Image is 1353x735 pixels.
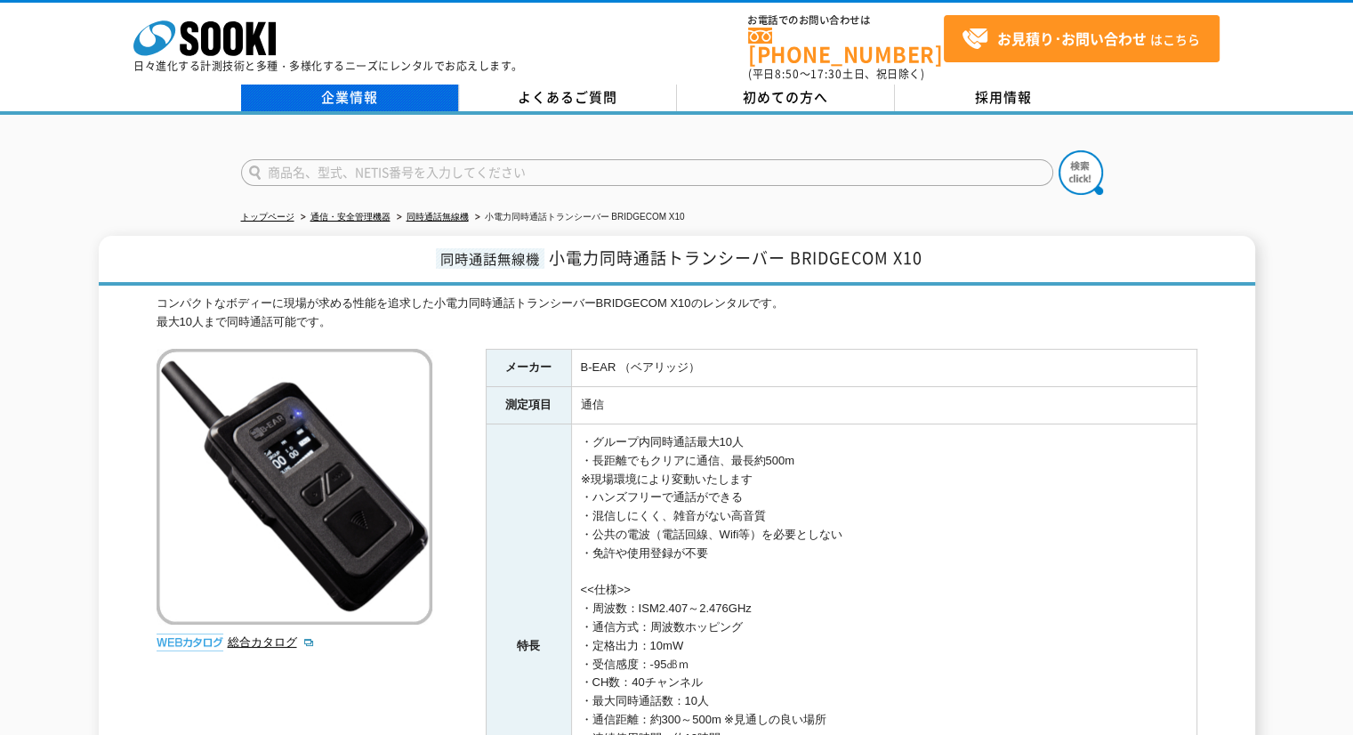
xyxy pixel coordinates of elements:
input: 商品名、型式、NETIS番号を入力してください [241,159,1053,186]
a: 企業情報 [241,85,459,111]
img: webカタログ [157,634,223,651]
strong: お見積り･お問い合わせ [997,28,1147,49]
a: お見積り･お問い合わせはこちら [944,15,1220,62]
span: (平日 ～ 土日、祝日除く) [748,66,924,82]
a: トップページ [241,212,294,222]
a: [PHONE_NUMBER] [748,28,944,64]
img: btn_search.png [1059,150,1103,195]
span: 同時通話無線機 [436,248,544,269]
span: お電話でのお問い合わせは [748,15,944,26]
span: 8:50 [775,66,800,82]
a: 総合カタログ [228,635,315,649]
img: 小電力同時通話トランシーバー BRIDGECOM X10 [157,349,432,625]
td: 通信 [571,387,1196,424]
p: 日々進化する計測技術と多種・多様化するニーズにレンタルでお応えします。 [133,61,523,71]
a: 同時通話無線機 [407,212,469,222]
a: 採用情報 [895,85,1113,111]
a: 通信・安全管理機器 [310,212,391,222]
span: 初めての方へ [743,87,828,107]
th: メーカー [486,350,571,387]
a: 初めての方へ [677,85,895,111]
div: コンパクトなボディーに現場が求める性能を追求した小電力同時通話トランシーバーBRIDGECOM X10のレンタルです。 最大10人まで同時通話可能です。 [157,295,1197,332]
span: 小電力同時通話トランシーバー BRIDGECOM X10 [549,246,922,270]
td: B-EAR （ベアリッジ） [571,350,1196,387]
li: 小電力同時通話トランシーバー BRIDGECOM X10 [471,208,685,227]
a: よくあるご質問 [459,85,677,111]
span: 17:30 [810,66,842,82]
th: 測定項目 [486,387,571,424]
span: はこちら [962,26,1200,52]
